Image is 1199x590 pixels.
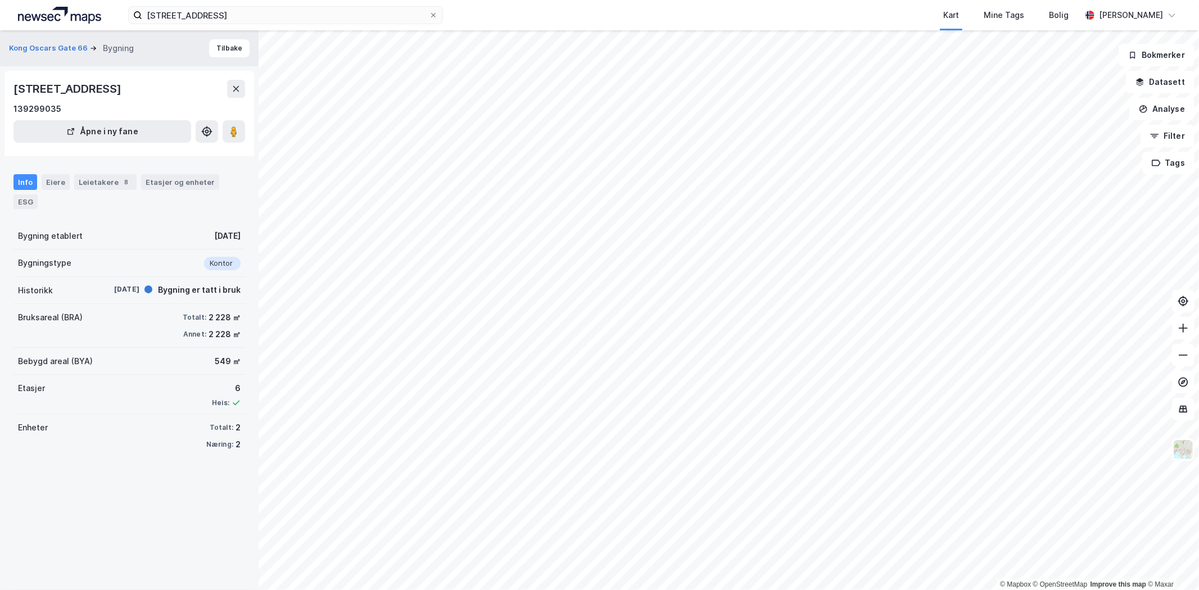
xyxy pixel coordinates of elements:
div: 2 [236,421,241,434]
div: Bruksareal (BRA) [18,311,83,324]
div: Enheter [18,421,48,434]
div: Mine Tags [984,8,1024,22]
button: Tilbake [209,39,250,57]
div: Annet: [183,330,206,339]
div: 549 ㎡ [215,355,241,368]
button: Bokmerker [1119,44,1195,66]
button: Åpne i ny fane [13,120,191,143]
div: Etasjer [18,382,45,395]
iframe: Chat Widget [1143,536,1199,590]
div: 2 228 ㎡ [209,328,241,341]
div: 139299035 [13,102,61,116]
div: Bygningstype [18,256,71,270]
button: Filter [1141,125,1195,147]
div: [DATE] [94,284,139,294]
div: [DATE] [214,229,241,243]
div: Heis: [212,398,229,407]
button: Datasett [1126,71,1195,93]
div: Historikk [18,284,53,297]
div: 2 [236,438,241,451]
img: Z [1173,439,1194,460]
div: Totalt: [183,313,206,322]
div: [PERSON_NAME] [1099,8,1163,22]
div: Bygning etablert [18,229,83,243]
div: ESG [13,194,38,209]
div: [STREET_ADDRESS] [13,80,124,98]
div: Totalt: [210,423,233,432]
a: Mapbox [1000,580,1031,588]
input: Søk på adresse, matrikkel, gårdeiere, leietakere eller personer [142,7,429,24]
div: Bygning er tatt i bruk [158,283,241,297]
div: 8 [121,176,132,188]
div: Næring: [206,440,233,449]
button: Tags [1142,152,1195,174]
div: Eiere [42,174,70,190]
button: Kong Oscars Gate 66 [9,43,90,54]
a: Improve this map [1091,580,1146,588]
div: Bolig [1049,8,1069,22]
div: Leietakere [74,174,137,190]
div: Info [13,174,37,190]
div: Kart [943,8,959,22]
div: 6 [212,382,241,395]
div: Kontrollprogram for chat [1143,536,1199,590]
div: Bygning [103,42,134,55]
button: Analyse [1129,98,1195,120]
div: 2 228 ㎡ [209,311,241,324]
div: Etasjer og enheter [146,177,215,187]
div: Bebygd areal (BYA) [18,355,93,368]
img: logo.a4113a55bc3d86da70a041830d287a7e.svg [18,7,101,24]
a: OpenStreetMap [1033,580,1088,588]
